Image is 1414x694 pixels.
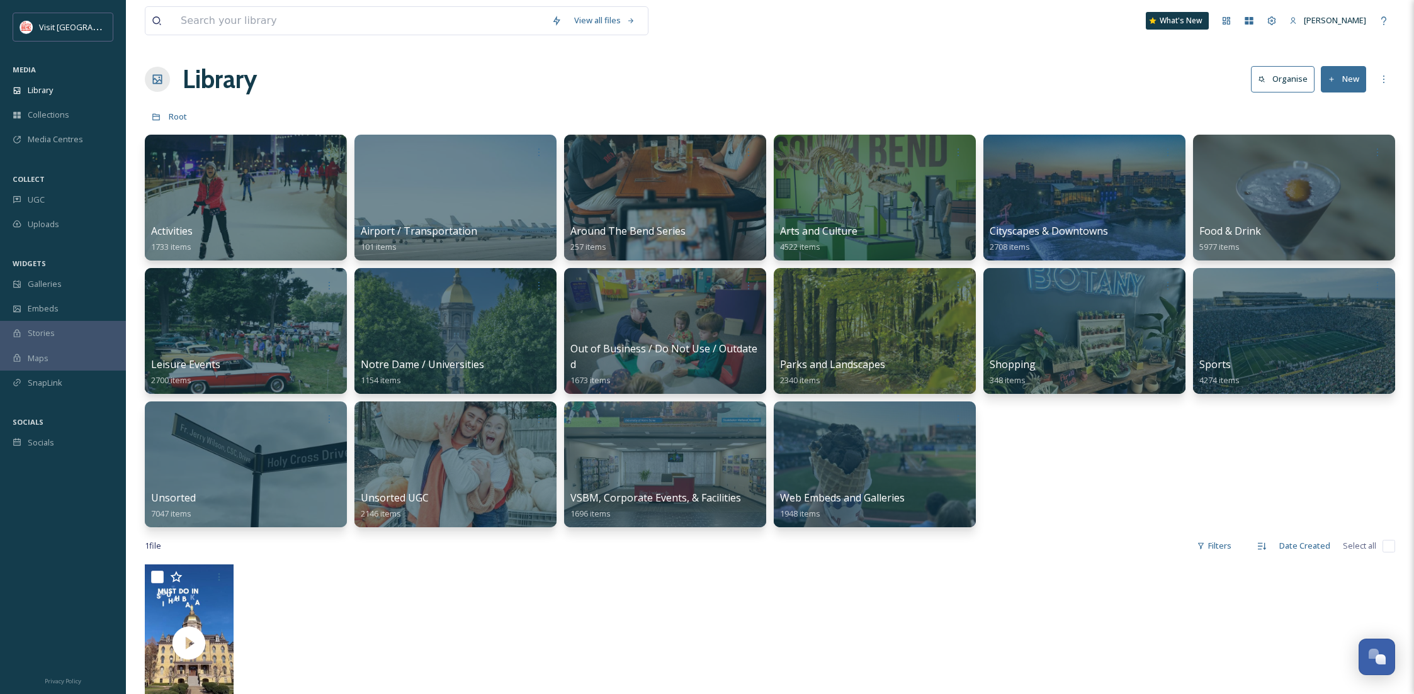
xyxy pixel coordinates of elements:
[361,491,429,505] span: Unsorted UGC
[151,492,196,519] a: Unsorted7047 items
[28,109,69,121] span: Collections
[568,8,642,33] a: View all files
[174,7,545,35] input: Search your library
[28,327,55,339] span: Stories
[570,343,757,386] a: Out of Business / Do Not Use / Outdated1673 items
[45,673,81,688] a: Privacy Policy
[990,357,1036,371] span: Shopping
[361,224,477,238] span: Airport / Transportation
[151,224,193,238] span: Activities
[1283,8,1372,33] a: [PERSON_NAME]
[570,342,757,371] span: Out of Business / Do Not Use / Outdated
[780,224,857,238] span: Arts and Culture
[28,377,62,389] span: SnapLink
[361,225,477,252] a: Airport / Transportation101 items
[1199,359,1240,386] a: Sports4274 items
[1321,66,1366,92] button: New
[13,174,45,184] span: COLLECT
[151,508,191,519] span: 7047 items
[39,21,137,33] span: Visit [GEOGRAPHIC_DATA]
[570,491,741,505] span: VSBM, Corporate Events, & Facilities
[990,225,1108,252] a: Cityscapes & Downtowns2708 items
[28,84,53,96] span: Library
[361,374,401,386] span: 1154 items
[28,133,83,145] span: Media Centres
[361,492,429,519] a: Unsorted UGC2146 items
[1251,66,1315,92] button: Organise
[570,241,606,252] span: 257 items
[570,374,611,386] span: 1673 items
[780,508,820,519] span: 1948 items
[1199,241,1240,252] span: 5977 items
[990,359,1036,386] a: Shopping348 items
[780,491,905,505] span: Web Embeds and Galleries
[28,437,54,449] span: Socials
[780,492,905,519] a: Web Embeds and Galleries1948 items
[570,224,686,238] span: Around The Bend Series
[780,374,820,386] span: 2340 items
[1199,357,1231,371] span: Sports
[361,357,484,371] span: Notre Dame / Universities
[1199,374,1240,386] span: 4274 items
[1199,224,1261,238] span: Food & Drink
[151,491,196,505] span: Unsorted
[169,111,187,122] span: Root
[151,359,220,386] a: Leisure Events2700 items
[183,60,257,98] a: Library
[1273,534,1337,558] div: Date Created
[1146,12,1209,30] a: What's New
[990,241,1030,252] span: 2708 items
[1343,540,1376,552] span: Select all
[570,492,741,519] a: VSBM, Corporate Events, & Facilities1696 items
[20,21,33,33] img: vsbm-stackedMISH_CMYKlogo2017.jpg
[28,352,48,364] span: Maps
[151,357,220,371] span: Leisure Events
[780,357,885,371] span: Parks and Landscapes
[780,241,820,252] span: 4522 items
[1304,14,1366,26] span: [PERSON_NAME]
[1199,225,1261,252] a: Food & Drink5977 items
[780,225,857,252] a: Arts and Culture4522 items
[28,218,59,230] span: Uploads
[990,224,1108,238] span: Cityscapes & Downtowns
[13,259,46,268] span: WIDGETS
[1191,534,1238,558] div: Filters
[151,225,193,252] a: Activities1733 items
[361,508,401,519] span: 2146 items
[780,359,885,386] a: Parks and Landscapes2340 items
[28,303,59,315] span: Embeds
[361,359,484,386] a: Notre Dame / Universities1154 items
[570,225,686,252] a: Around The Bend Series257 items
[28,194,45,206] span: UGC
[361,241,397,252] span: 101 items
[570,508,611,519] span: 1696 items
[45,677,81,685] span: Privacy Policy
[1359,639,1395,675] button: Open Chat
[145,540,161,552] span: 1 file
[13,65,36,74] span: MEDIA
[28,278,62,290] span: Galleries
[169,109,187,124] a: Root
[990,374,1026,386] span: 348 items
[13,417,43,427] span: SOCIALS
[151,241,191,252] span: 1733 items
[151,374,191,386] span: 2700 items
